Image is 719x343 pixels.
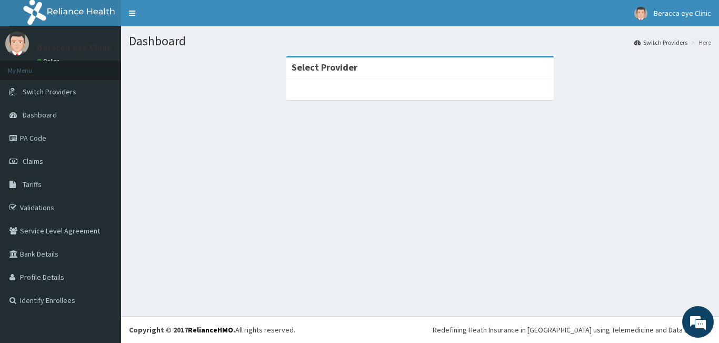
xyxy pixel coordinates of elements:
h1: Dashboard [129,34,711,48]
span: Dashboard [23,110,57,120]
img: User Image [5,32,29,55]
div: Minimize live chat window [173,5,198,31]
strong: Select Provider [292,61,357,73]
a: RelianceHMO [188,325,233,335]
span: Claims [23,156,43,166]
a: Switch Providers [634,38,687,47]
div: Redefining Heath Insurance in [GEOGRAPHIC_DATA] using Telemedicine and Data Science! [433,325,711,335]
span: We're online! [61,104,145,210]
span: Beracca eye Clinic [654,8,711,18]
textarea: Type your message and hit 'Enter' [5,230,201,267]
strong: Copyright © 2017 . [129,325,235,335]
li: Here [688,38,711,47]
span: Tariffs [23,180,42,189]
p: Beracca eye Clinic [37,43,112,52]
span: Switch Providers [23,87,76,96]
div: Chat with us now [55,59,177,73]
img: d_794563401_company_1708531726252_794563401 [19,53,43,79]
footer: All rights reserved. [121,316,719,343]
img: User Image [634,7,647,20]
a: Online [37,57,62,65]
